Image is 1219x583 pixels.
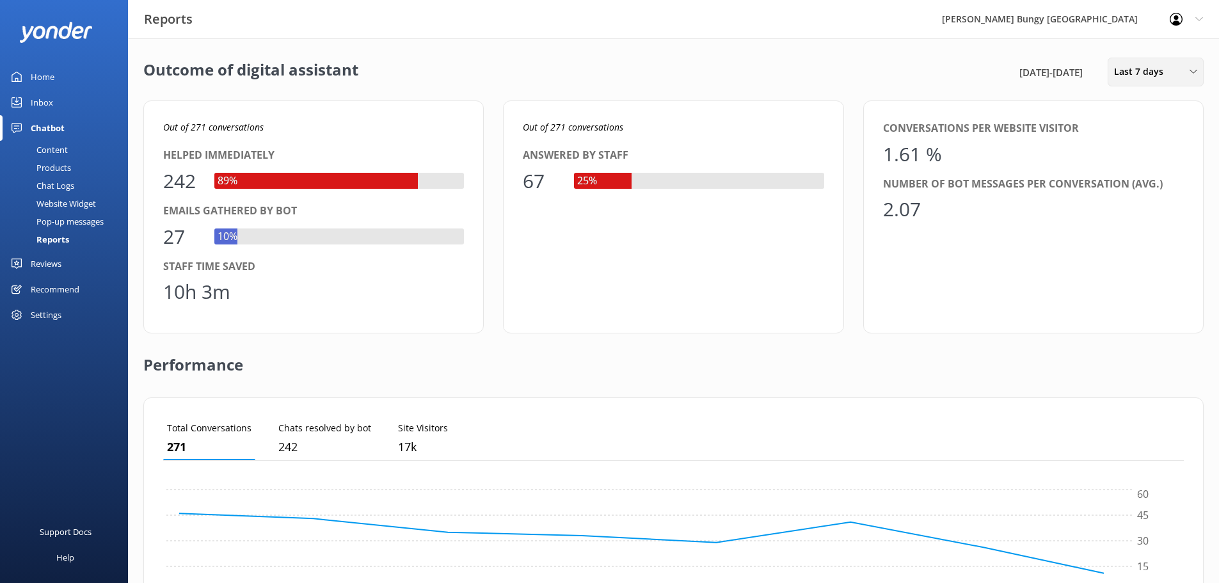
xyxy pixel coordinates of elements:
a: Website Widget [8,195,128,212]
div: 10h 3m [163,276,230,307]
h2: Performance [143,333,243,385]
div: Number of bot messages per conversation (avg.) [883,176,1184,193]
span: [DATE] - [DATE] [1019,65,1083,80]
img: yonder-white-logo.png [19,22,93,43]
p: Total Conversations [167,421,251,435]
p: 271 [167,438,251,456]
tspan: 60 [1137,488,1149,502]
h2: Outcome of digital assistant [143,58,358,86]
tspan: 45 [1137,508,1149,522]
p: Site Visitors [398,421,448,435]
div: Reviews [31,251,61,276]
a: Content [8,141,128,159]
div: Chatbot [31,115,65,141]
div: Support Docs [40,519,92,545]
div: Content [8,141,68,159]
div: 27 [163,221,202,252]
p: Chats resolved by bot [278,421,371,435]
div: Emails gathered by bot [163,203,464,220]
div: 2.07 [883,194,921,225]
div: Staff time saved [163,259,464,275]
div: Chat Logs [8,177,74,195]
div: Pop-up messages [8,212,104,230]
div: 67 [523,166,561,196]
div: Recommend [31,276,79,302]
p: 16,847 [398,438,448,456]
tspan: 30 [1137,534,1149,548]
p: 242 [278,438,371,456]
i: Out of 271 conversations [523,121,623,133]
div: Products [8,159,71,177]
div: Help [56,545,74,570]
a: Chat Logs [8,177,128,195]
div: Home [31,64,54,90]
div: Conversations per website visitor [883,120,1184,137]
tspan: 15 [1137,559,1149,573]
div: Inbox [31,90,53,115]
div: 10% [214,228,241,245]
div: Answered by staff [523,147,824,164]
a: Pop-up messages [8,212,128,230]
a: Products [8,159,128,177]
div: 1.61 % [883,139,942,170]
div: Helped immediately [163,147,464,164]
h3: Reports [144,9,193,29]
div: Settings [31,302,61,328]
a: Reports [8,230,128,248]
div: 89% [214,173,241,189]
div: Reports [8,230,69,248]
div: Website Widget [8,195,96,212]
i: Out of 271 conversations [163,121,264,133]
div: 242 [163,166,202,196]
div: 25% [574,173,600,189]
span: Last 7 days [1114,65,1171,79]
